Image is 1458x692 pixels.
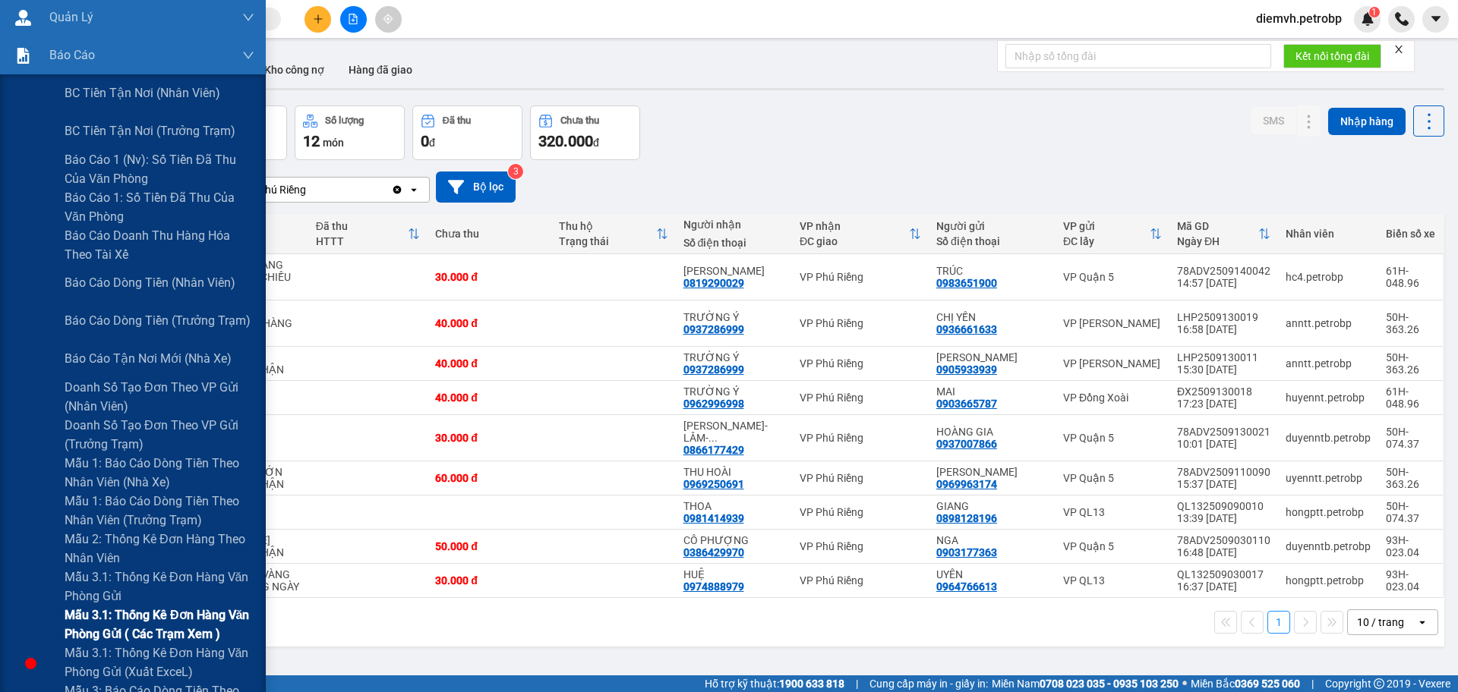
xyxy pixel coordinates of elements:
[936,235,1048,247] div: Số điện thoại
[936,220,1048,232] div: Người gửi
[435,357,544,370] div: 40.000 đ
[435,540,544,552] div: 50.000 đ
[1328,108,1406,135] button: Nhập hàng
[336,52,424,88] button: Hàng đã giao
[1311,675,1314,692] span: |
[65,121,235,140] span: BC tiền tận nơi (trưởng trạm)
[683,420,784,444] div: MINH KHÔI-LÂM- THANH
[1177,351,1270,363] div: LHP2509130011
[1361,12,1374,26] img: icon-new-feature
[305,6,331,33] button: plus
[1386,426,1435,450] div: 50H-074.37
[936,385,1048,398] div: MAI
[936,398,997,410] div: 0903665787
[1286,540,1371,552] div: duyenntb.petrobp
[65,349,232,368] span: Báo cáo tận nơi mới (nhà xe)
[65,568,254,605] span: Mẫu 3.1: Thống kê đơn hàng văn phòng gửi
[1177,426,1270,438] div: 78ADV2509130021
[1177,220,1258,232] div: Mã GD
[1416,616,1428,628] svg: open
[383,14,393,24] span: aim
[800,472,921,484] div: VP Phú Riềng
[1169,214,1278,254] th: Toggle SortBy
[1177,580,1270,593] div: 16:37 [DATE]
[408,184,420,196] svg: open
[1286,472,1371,484] div: uyenntt.petrobp
[1286,271,1371,283] div: hc4.petrobp
[1429,12,1443,26] span: caret-down
[683,534,784,546] div: CÔ PHƯỢNG
[1386,265,1435,289] div: 61H-048.96
[242,49,254,61] span: down
[1177,363,1270,376] div: 15:30 [DATE]
[683,363,744,376] div: 0937286999
[252,52,336,88] button: Kho công nợ
[936,311,1048,323] div: CHỊ YẾN
[295,105,405,160] button: Số lượng12món
[683,568,784,580] div: HUỆ
[800,235,909,247] div: ĐC giao
[683,265,784,277] div: NGỌC SƠN
[348,14,358,24] span: file-add
[800,506,921,518] div: VP Phú Riềng
[65,188,254,226] span: Báo cáo 1: Số tiền đã thu của văn phòng
[1063,506,1162,518] div: VP QL13
[1251,107,1296,134] button: SMS
[800,220,909,232] div: VP nhận
[1386,385,1435,410] div: 61H-048.96
[65,83,220,102] span: BC tiền tận nơi (nhân viên)
[683,500,784,512] div: THOA
[1371,7,1377,17] span: 1
[1295,48,1369,64] span: Kết nối tổng đài
[15,48,31,64] img: solution-icon
[1357,615,1404,630] div: 10 / trang
[1063,271,1162,283] div: VP Quận 5
[1286,574,1371,587] div: hongptt.petrobp
[800,357,921,370] div: VP Phú Riềng
[936,277,997,289] div: 0983651900
[1177,235,1258,247] div: Ngày ĐH
[683,478,744,490] div: 0969250691
[1386,466,1435,490] div: 50H-363.26
[65,454,254,492] span: Mẫu 1: Báo cáo dòng tiền theo nhân viên (nhà xe)
[1286,506,1371,518] div: hongptt.petrobp
[242,182,306,197] div: VP Phú Riềng
[429,137,435,149] span: đ
[1063,317,1162,329] div: VP [PERSON_NAME]
[551,214,675,254] th: Toggle SortBy
[800,540,921,552] div: VP Phú Riềng
[65,226,254,264] span: Báo cáo doanh thu hàng hóa theo tài xế
[1177,534,1270,546] div: 78ADV2509030110
[65,605,254,643] span: Mẫu 3.1: Thống kê đơn hàng văn phòng gửi ( các trạm xem )
[1244,9,1354,28] span: diemvh.petrobp
[65,492,254,530] span: Mẫu 1: Báo cáo dòng tiền theo nhân viên (trưởng trạm)
[1386,534,1435,558] div: 93H-023.04
[538,132,593,150] span: 320.000
[936,534,1048,546] div: NGA
[1177,568,1270,580] div: QL132509030017
[65,150,254,188] span: Báo cáo 1 (nv): Số tiền đã thu của văn phòng
[1386,351,1435,376] div: 50H-363.26
[1177,438,1270,450] div: 10:01 [DATE]
[936,438,997,450] div: 0937007866
[1005,44,1271,68] input: Nhập số tổng đài
[1283,44,1381,68] button: Kết nối tổng đài
[683,323,744,335] div: 0937286999
[65,643,254,681] span: Mẫu 3.1: Thống kê đơn hàng văn phòng gửi (Xuất ExceL)
[683,311,784,323] div: TRƯỜNG Ý
[1182,681,1187,687] span: ⚪️
[49,46,95,64] span: Báo cáo
[1422,6,1449,33] button: caret-down
[683,385,784,398] div: TRƯỜNG Ý
[559,220,655,232] div: Thu hộ
[308,182,309,197] input: Selected VP Phú Riềng.
[1374,678,1384,689] span: copyright
[1177,546,1270,558] div: 16:48 [DATE]
[421,132,429,150] span: 0
[856,675,858,692] span: |
[435,472,544,484] div: 60.000 đ
[308,214,428,254] th: Toggle SortBy
[936,580,997,593] div: 0964766613
[683,512,744,524] div: 0981414939
[779,678,844,690] strong: 1900 633 818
